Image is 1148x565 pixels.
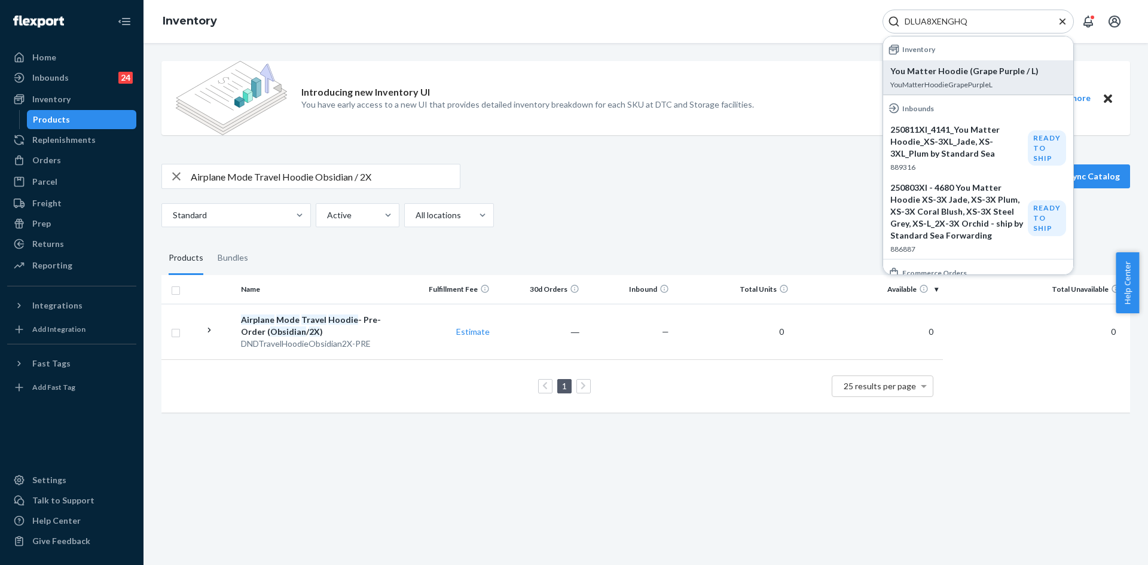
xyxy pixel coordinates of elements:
[1028,130,1066,166] div: Ready to ship
[163,14,217,28] a: Inventory
[276,314,300,325] em: Mode
[1106,326,1120,337] span: 0
[32,197,62,209] div: Freight
[662,326,669,337] span: —
[301,314,326,325] em: Travel
[7,532,136,551] button: Give Feedback
[32,238,64,250] div: Returns
[494,304,584,359] td: ―
[32,93,71,105] div: Inventory
[32,515,81,527] div: Help Center
[7,90,136,109] a: Inventory
[793,275,943,304] th: Available
[924,326,938,337] span: 0
[241,314,399,338] div: - Pre-Order ( / )
[241,338,399,350] div: DNDTravelHoodieObsidian2X-PRE
[32,134,96,146] div: Replenishments
[1057,16,1068,28] button: Close Search
[890,182,1028,242] p: 250803XI - 4680 You Matter Hoodie XS-3X Jade, XS-3X Plum, XS-3X Coral Blush, XS-3X Steel Grey, XS...
[7,68,136,87] a: Inbounds24
[584,275,674,304] th: Inbound
[890,124,1028,160] p: 250811XI_4141_You Matter Hoodie_XS-3XL_Jade, XS-3XL_Plum by Standard Sea
[7,354,136,373] button: Fast Tags
[1100,91,1116,106] button: Close
[153,4,227,39] ol: breadcrumbs
[414,209,416,221] input: All locations
[32,154,61,166] div: Orders
[900,16,1047,28] input: Search Input
[774,326,789,337] span: 0
[7,256,136,275] a: Reporting
[32,358,71,369] div: Fast Tags
[1028,200,1066,236] div: Ready to ship
[888,16,900,28] svg: Search Icon
[32,474,66,486] div: Settings
[7,320,136,339] a: Add Integration
[32,259,72,271] div: Reporting
[1045,164,1130,188] button: Sync Catalog
[943,275,1130,304] th: Total Unavailable
[7,511,136,530] a: Help Center
[32,494,94,506] div: Talk to Support
[890,80,1066,90] p: YouMatterHoodieGrapePurpleL
[328,314,358,325] em: Hoodie
[7,151,136,170] a: Orders
[32,535,90,547] div: Give Feedback
[560,381,569,391] a: Page 1 is your current page
[218,242,248,275] div: Bundles
[7,471,136,490] a: Settings
[172,209,173,221] input: Standard
[32,324,86,334] div: Add Integration
[405,275,494,304] th: Fulfillment Fee
[33,114,70,126] div: Products
[176,61,287,135] img: new-reports-banner-icon.82668bd98b6a51aee86340f2a7b77ae3.png
[191,164,460,188] input: Search inventory by name or sku
[13,16,64,28] img: Flexport logo
[241,314,274,325] em: Airplane
[844,381,916,391] span: 25 results per page
[890,65,1066,77] p: You Matter Hoodie (Grape Purple / L)
[32,382,75,392] div: Add Fast Tag
[118,72,133,84] div: 24
[236,275,404,304] th: Name
[890,162,1028,172] p: 889316
[27,110,137,129] a: Products
[301,85,430,99] p: Introducing new Inventory UI
[112,10,136,33] button: Close Navigation
[326,209,327,221] input: Active
[902,105,934,112] h6: Inbounds
[902,45,935,53] h6: Inventory
[494,275,584,304] th: 30d Orders
[1076,10,1100,33] button: Open notifications
[32,218,51,230] div: Prep
[270,326,306,337] em: Obsidian
[902,269,967,277] h6: Ecommerce Orders
[674,275,793,304] th: Total Units
[32,51,56,63] div: Home
[456,326,490,337] a: Estimate
[301,99,754,111] p: You have early access to a new UI that provides detailed inventory breakdown for each SKU at DTC ...
[32,176,57,188] div: Parcel
[7,194,136,213] a: Freight
[7,234,136,254] a: Returns
[309,326,320,337] em: 2X
[7,214,136,233] a: Prep
[1103,10,1126,33] button: Open account menu
[169,242,203,275] div: Products
[7,296,136,315] button: Integrations
[7,491,136,510] a: Talk to Support
[32,72,69,84] div: Inbounds
[7,130,136,149] a: Replenishments
[32,300,83,311] div: Integrations
[7,48,136,67] a: Home
[7,378,136,397] a: Add Fast Tag
[7,172,136,191] a: Parcel
[890,244,1028,254] p: 886887
[1116,252,1139,313] button: Help Center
